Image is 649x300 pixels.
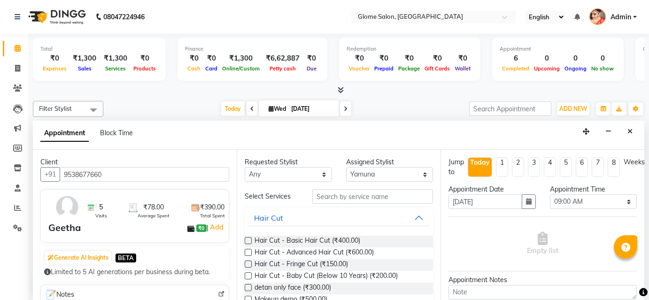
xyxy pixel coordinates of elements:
div: Requested Stylist [245,157,332,167]
div: ₹0 [185,53,203,64]
div: Appointment Time [550,185,637,194]
span: Cash [185,65,203,72]
li: 7 [592,157,604,177]
span: Appointment [40,125,89,142]
div: Jump to [448,157,464,177]
div: Appointment Notes [448,275,637,285]
div: Finance [185,45,320,53]
input: Search by service name [312,189,433,204]
button: Close [623,124,637,139]
li: 5 [560,157,572,177]
span: Visits [95,212,107,219]
span: Hair Cut - Fringe Cut (₹150.00) [255,259,348,271]
li: 6 [576,157,588,177]
li: 4 [544,157,556,177]
span: Prepaid [372,65,396,72]
span: Hair Cut - Advanced Hair Cut (₹600.00) [255,247,374,259]
div: ₹1,300 [100,53,131,64]
input: 2025-09-03 [288,102,335,116]
div: Client [40,157,229,167]
img: avatar [54,193,81,221]
span: Products [131,65,158,72]
iframe: chat widget [610,262,640,291]
span: Today [221,101,245,116]
button: Hair Cut [248,209,429,226]
span: ADD NEW [559,105,587,112]
li: 2 [512,157,524,177]
span: Online/Custom [220,65,262,72]
span: Services [103,65,128,72]
span: Petty cash [267,65,298,72]
div: Select Services [238,192,305,201]
span: Sales [76,65,94,72]
li: 8 [608,157,620,177]
span: Ongoing [562,65,589,72]
div: 0 [532,53,562,64]
span: Package [396,65,422,72]
div: Assigned Stylist [346,157,433,167]
span: Hair Cut - Baby Cut (Below 10 Years) (₹200.00) [255,271,398,283]
div: ₹0 [422,53,452,64]
a: Add [209,222,225,233]
input: Search by Name/Mobile/Email/Code [60,167,229,182]
div: ₹1,300 [220,53,262,64]
span: Voucher [347,65,372,72]
div: Appointment Date [448,185,536,194]
img: logo [24,4,88,30]
div: ₹1,300 [69,53,100,64]
button: +91 [40,167,60,182]
span: 5 [99,202,103,212]
span: Hair Cut - Basic Hair Cut (₹400.00) [255,236,360,247]
div: ₹0 [40,53,69,64]
span: Wallet [452,65,473,72]
span: Wed [266,105,288,112]
button: Generate AI Insights [45,251,111,264]
div: 0 [589,53,616,64]
div: ₹0 [372,53,396,64]
div: Hair Cut [254,212,283,223]
input: yyyy-mm-dd [448,194,522,209]
span: Admin [610,12,631,22]
div: ₹0 [131,53,158,64]
div: Redemption [347,45,473,53]
div: Geetha [48,221,81,235]
span: Due [304,65,319,72]
li: 1 [496,157,508,177]
button: ADD NEW [557,102,589,115]
span: Card [203,65,220,72]
b: 08047224946 [103,4,145,30]
span: Gift Cards [422,65,452,72]
span: Upcoming [532,65,562,72]
div: ₹0 [303,53,320,64]
div: ₹6,62,887 [262,53,303,64]
div: 0 [562,53,589,64]
div: Total [40,45,158,53]
div: ₹0 [452,53,473,64]
span: No show [589,65,616,72]
span: Completed [500,65,532,72]
span: ₹0 [196,224,206,232]
span: Total Spent [200,212,225,219]
input: Search Appointment [469,101,551,116]
span: | [207,223,225,232]
div: ₹0 [396,53,422,64]
span: Expenses [40,65,69,72]
img: Admin [589,8,606,25]
span: ₹390.00 [200,202,224,212]
div: 6 [500,53,532,64]
span: detan only face (₹300.00) [255,283,331,294]
span: ₹78.00 [143,202,164,212]
span: BETA [116,254,136,262]
li: 3 [528,157,540,177]
div: Today [470,158,490,168]
div: ₹0 [203,53,220,64]
span: Filter Stylist [39,105,72,112]
span: Average Spent [138,212,170,219]
span: Empty list [527,232,558,256]
span: Block Time [100,129,133,137]
div: Appointment [500,45,616,53]
div: Weeks [624,157,645,167]
div: ₹0 [347,53,372,64]
div: Limited to 5 AI generations per business during beta. [44,267,225,277]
